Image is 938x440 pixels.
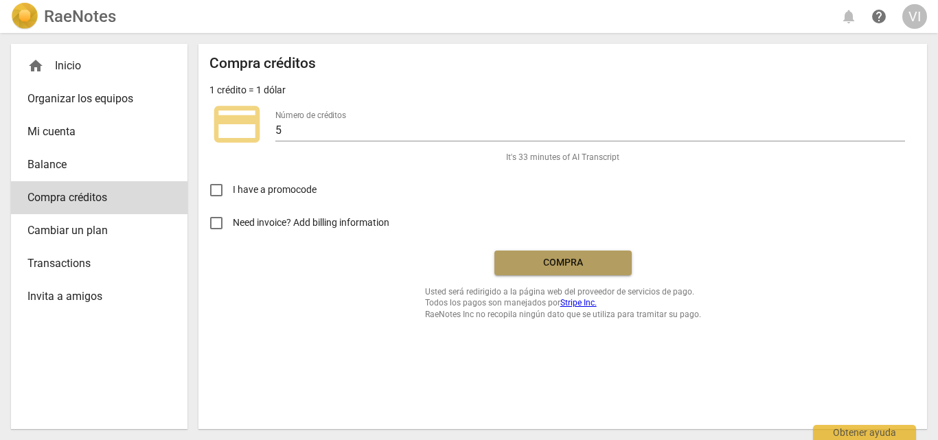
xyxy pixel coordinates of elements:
[813,425,916,440] div: Obtener ayuda
[11,181,187,214] a: Compra créditos
[44,7,116,26] h2: RaeNotes
[27,91,160,107] span: Organizar los equipos
[27,255,160,272] span: Transactions
[11,3,38,30] img: Logo
[505,256,621,270] span: Compra
[27,288,160,305] span: Invita a amigos
[11,3,116,30] a: LogoRaeNotes
[27,124,160,140] span: Mi cuenta
[902,4,927,29] button: VI
[209,83,286,97] p: 1 crédito = 1 dólar
[11,49,187,82] div: Inicio
[11,82,187,115] a: Organizar los equipos
[11,214,187,247] a: Cambiar un plan
[27,58,160,74] div: Inicio
[233,216,391,230] span: Need invoice? Add billing information
[27,222,160,239] span: Cambiar un plan
[11,115,187,148] a: Mi cuenta
[506,152,619,163] span: It's 33 minutes of AI Transcript
[494,251,632,275] button: Compra
[27,58,44,74] span: home
[11,247,187,280] a: Transactions
[11,148,187,181] a: Balance
[209,97,264,152] span: credit_card
[425,286,701,321] span: Usted será redirigido a la página web del proveedor de servicios de pago. Todos los pagos son man...
[275,111,346,119] label: Número de créditos
[27,189,160,206] span: Compra créditos
[867,4,891,29] a: Obtener ayuda
[871,8,887,25] span: help
[27,157,160,173] span: Balance
[233,183,317,197] span: I have a promocode
[209,55,316,72] h2: Compra créditos
[11,280,187,313] a: Invita a amigos
[560,298,597,308] a: Stripe Inc.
